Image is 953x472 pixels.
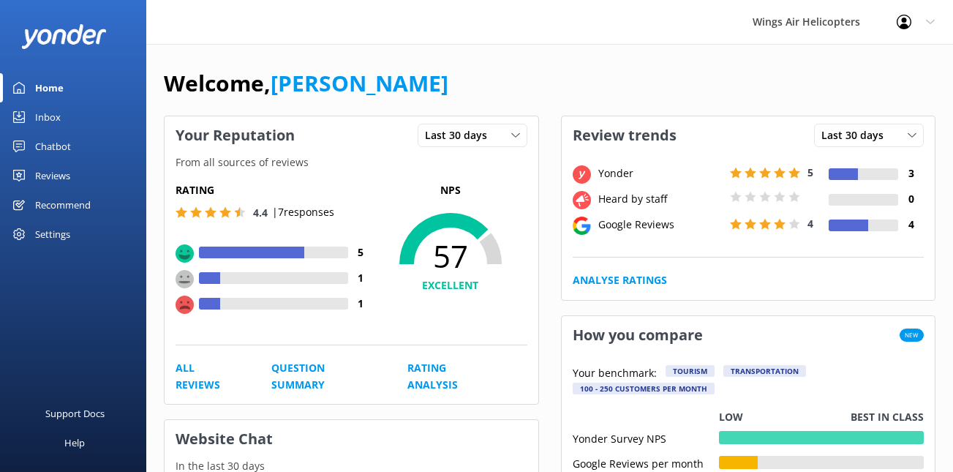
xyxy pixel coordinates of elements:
div: Yonder Survey NPS [573,431,719,444]
div: Tourism [666,365,715,377]
div: Settings [35,220,70,249]
div: Inbox [35,102,61,132]
span: 4 [807,217,813,231]
span: Last 30 days [821,127,892,143]
span: 4.4 [253,206,268,220]
h4: 1 [348,270,374,286]
h4: 3 [898,165,924,181]
p: NPS [374,182,527,198]
span: 57 [374,238,527,274]
h4: 0 [898,191,924,207]
a: Analyse Ratings [573,272,667,288]
h4: EXCELLENT [374,277,527,293]
h5: Rating [176,182,374,198]
p: From all sources of reviews [165,154,538,171]
div: Google Reviews [595,217,726,233]
div: Help [64,428,85,457]
p: Low [719,409,743,425]
a: Question Summary [271,360,374,393]
div: Recommend [35,190,91,220]
h1: Welcome, [164,66,448,101]
p: Your benchmark: [573,365,657,383]
h4: 5 [348,244,374,261]
h4: 4 [898,217,924,233]
h3: Your Reputation [165,116,306,154]
a: Rating Analysis [407,360,494,393]
span: Last 30 days [425,127,496,143]
a: All Reviews [176,360,238,393]
div: Yonder [595,165,726,181]
h3: Review trends [562,116,688,154]
div: Home [35,73,64,102]
a: [PERSON_NAME] [271,68,448,98]
p: | 7 responses [272,204,334,220]
h3: How you compare [562,316,714,354]
div: Reviews [35,161,70,190]
img: yonder-white-logo.png [22,24,106,48]
p: Best in class [851,409,924,425]
div: 100 - 250 customers per month [573,383,715,394]
div: Chatbot [35,132,71,161]
span: New [900,329,924,342]
div: Transportation [723,365,806,377]
h3: Website Chat [165,420,538,458]
div: Heard by staff [595,191,726,207]
div: Support Docs [45,399,105,428]
h4: 1 [348,296,374,312]
span: 5 [807,165,813,179]
div: Google Reviews per month [573,456,719,469]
